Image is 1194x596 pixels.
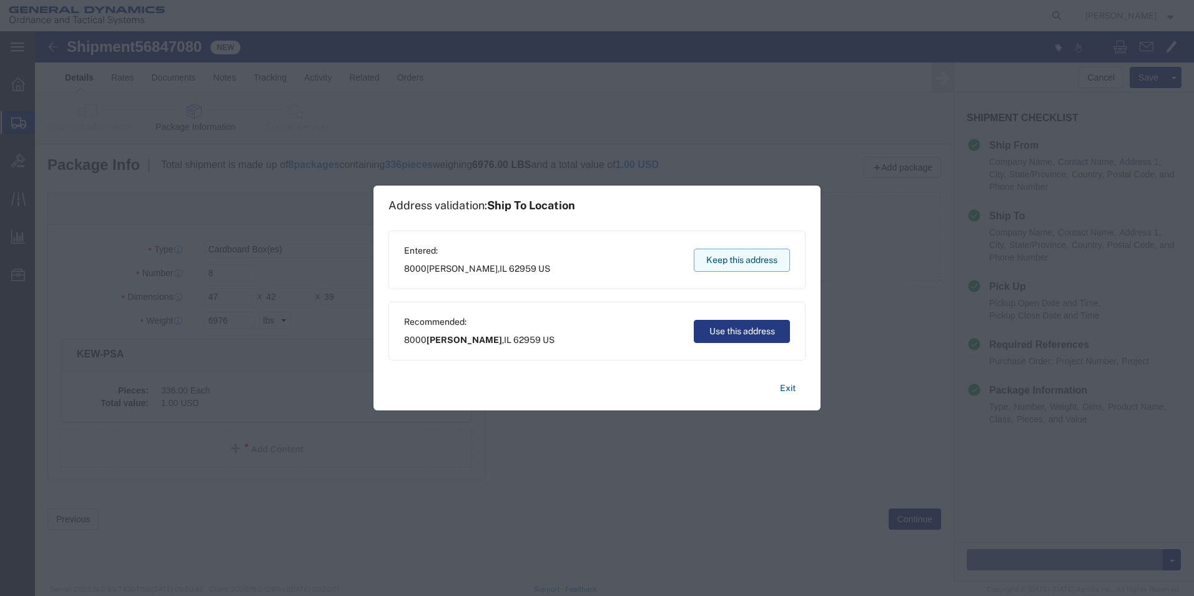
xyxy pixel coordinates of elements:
span: Entered: [404,244,550,257]
span: 62959 [509,264,536,274]
span: Ship To Location [487,199,575,212]
span: 8000 , [404,334,555,347]
span: 62959 [513,335,541,345]
button: Exit [770,377,806,399]
span: US [543,335,555,345]
span: IL [504,335,511,345]
span: [PERSON_NAME] [427,264,498,274]
button: Keep this address [694,249,790,272]
h1: Address validation: [388,199,575,212]
button: Use this address [694,320,790,343]
span: Recommended: [404,315,555,329]
span: US [538,264,550,274]
span: 8000 , [404,262,550,276]
span: IL [500,264,507,274]
span: [PERSON_NAME] [427,335,502,345]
